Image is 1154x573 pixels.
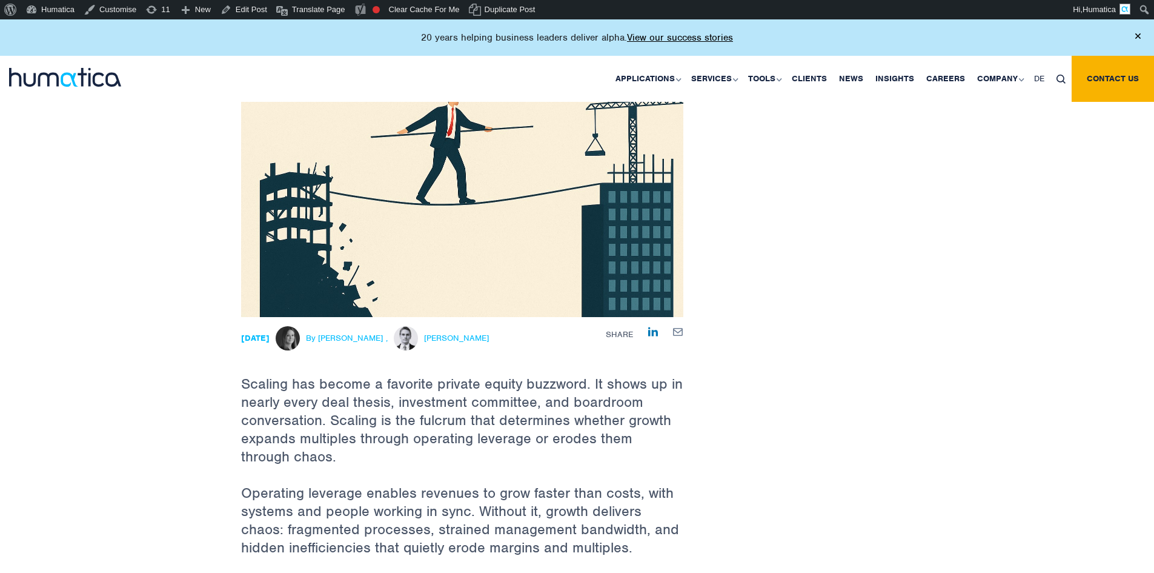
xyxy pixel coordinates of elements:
[241,317,683,484] p: Scaling has become a favorite private equity buzzword. It shows up in nearly every deal thesis, i...
[627,32,733,44] a: View our success stories
[373,6,380,13] div: Focus keyphrase not set
[95,79,179,89] a: Data Protection Policy
[833,56,869,102] a: News
[1072,56,1154,102] a: Contact us
[421,32,733,44] p: 20 years helping business leaders deliver alpha.
[386,333,388,343] span: ,
[391,332,489,344] a: [PERSON_NAME]
[1056,75,1066,84] img: search_icon
[15,79,374,100] p: I agree to Humatica's and that Humatica may use my data to contact e via email.
[394,326,418,350] img: Paul Simpson
[3,81,11,89] input: I agree to Humatica'sData Protection Policyand that Humatica may use my data to contact e via ema...
[203,40,401,64] input: Email*
[685,56,742,102] a: Services
[673,328,683,336] img: mailby
[971,56,1028,102] a: Company
[203,2,401,27] input: Last name*
[273,332,386,344] a: By [PERSON_NAME]
[648,327,658,337] img: Share on LinkedIn
[673,326,683,336] a: Share by E-Mail
[609,56,685,102] a: Applications
[1083,5,1116,14] span: Humatica
[306,333,383,343] span: By [PERSON_NAME]
[786,56,833,102] a: Clients
[869,56,920,102] a: Insights
[742,56,786,102] a: Tools
[424,333,489,343] span: [PERSON_NAME]
[1028,56,1050,102] a: DE
[606,329,633,340] span: Share
[241,22,683,317] img: ndetails
[9,68,121,87] img: logo
[920,56,971,102] a: Careers
[1034,73,1044,84] span: DE
[276,326,300,350] img: Melissa Mounce
[648,326,658,337] a: Share on LinkedIn
[241,333,270,343] strong: [DATE]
